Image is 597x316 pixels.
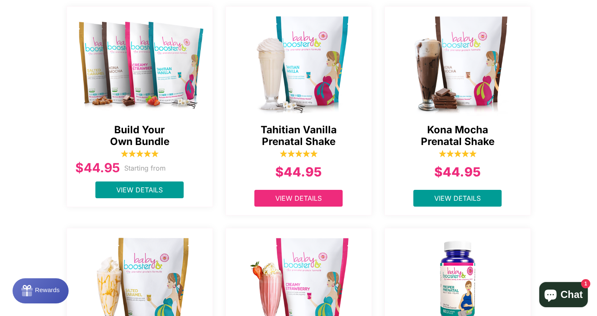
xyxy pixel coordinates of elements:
a: View Details [413,190,502,207]
inbox-online-store-chat: Shopify online store chat [537,282,590,309]
div: $44.95 [234,163,363,181]
a: View Details [95,181,184,198]
a: View Details [254,190,343,207]
span: Kona Mocha Prenatal Shake [393,124,522,148]
a: Kona Mocha Prenatal Shake - Ships Same Day [385,7,531,116]
img: 5_stars-1-1646348089739_1200x.png [439,150,477,158]
span: View Details [116,186,163,194]
span: Build Your Own Bundle [75,124,204,148]
img: 5_stars-1-1646348089739_1200x.png [121,150,159,158]
img: all_shakes-1644369424251_1200x.png [67,11,213,116]
img: 5_stars-1-1646348089739_1200x.png [280,150,318,158]
a: Tahitian Vanilla Prenatal Shake - Ships Same Day [226,7,372,116]
span: Rewards [22,8,47,15]
span: View Details [275,194,322,202]
button: Rewards [13,278,69,303]
img: Kona Mocha Prenatal Shake - Ships Same Day [385,11,531,116]
span: View Details [434,194,481,202]
div: $44.95 [75,158,120,177]
img: Tahitian Vanilla Prenatal Shake - Ships Same Day [226,11,372,116]
p: Starting from [124,163,166,173]
span: Tahitian Vanilla Prenatal Shake [234,124,363,148]
div: $44.95 [393,163,522,181]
